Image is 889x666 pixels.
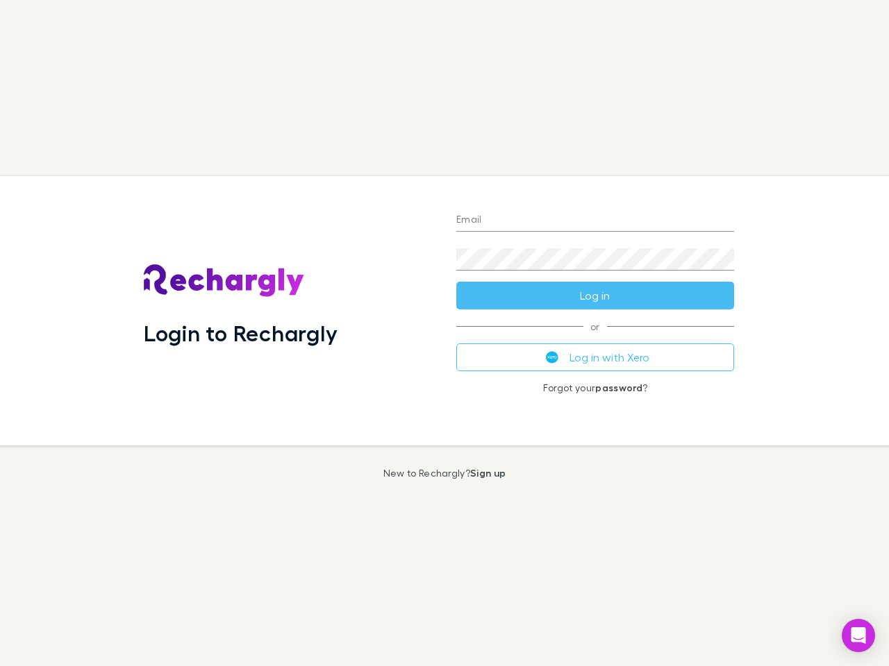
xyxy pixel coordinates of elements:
img: Xero's logo [546,351,558,364]
button: Log in with Xero [456,343,734,371]
div: Open Intercom Messenger [842,619,875,652]
span: or [456,326,734,327]
button: Log in [456,282,734,309]
img: Rechargly's Logo [144,264,305,298]
p: Forgot your ? [456,382,734,393]
h1: Login to Rechargly [144,320,338,346]
p: New to Rechargly? [383,468,506,479]
a: password [595,382,642,393]
a: Sign up [470,467,506,479]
